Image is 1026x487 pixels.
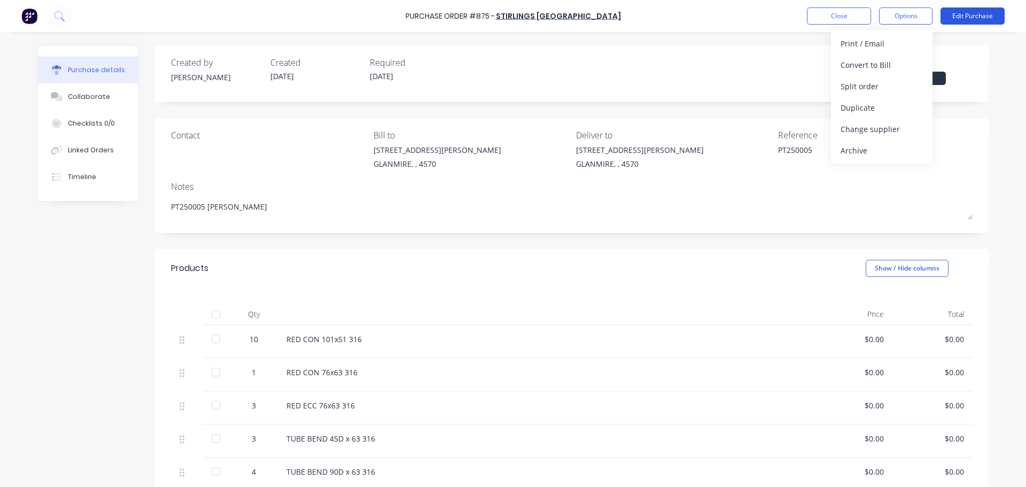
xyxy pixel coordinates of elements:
[576,129,771,142] div: Deliver to
[68,92,110,102] div: Collaborate
[286,334,804,345] div: RED CON 101x51 316
[270,56,361,69] div: Created
[286,400,804,411] div: RED ECC 76x63 316
[374,144,501,156] div: [STREET_ADDRESS][PERSON_NAME]
[812,304,892,325] div: Price
[171,129,366,142] div: Contact
[370,56,461,69] div: Required
[171,180,973,193] div: Notes
[286,367,804,378] div: RED CON 76x63 316
[576,144,704,156] div: [STREET_ADDRESS][PERSON_NAME]
[38,57,138,83] button: Purchase details
[38,137,138,164] button: Linked Orders
[841,79,923,94] div: Split order
[821,400,884,411] div: $0.00
[171,56,262,69] div: Created by
[821,466,884,477] div: $0.00
[238,334,269,345] div: 10
[374,158,501,169] div: GLANMIRE, , 4570
[286,466,804,477] div: TUBE BEND 90D x 63 316
[68,65,125,75] div: Purchase details
[38,110,138,137] button: Checklists 0/0
[238,367,269,378] div: 1
[941,7,1005,25] button: Edit Purchase
[171,72,262,83] div: [PERSON_NAME]
[38,164,138,190] button: Timeline
[807,7,871,25] button: Close
[901,400,964,411] div: $0.00
[21,8,37,24] img: Factory
[892,304,973,325] div: Total
[841,36,923,51] div: Print / Email
[496,11,621,21] a: Stirlings [GEOGRAPHIC_DATA]
[286,433,804,444] div: TUBE BEND 45D x 63 316
[238,433,269,444] div: 3
[866,260,949,277] button: Show / Hide columns
[38,83,138,110] button: Collaborate
[576,158,704,169] div: GLANMIRE, , 4570
[238,400,269,411] div: 3
[841,57,923,73] div: Convert to Bill
[406,11,495,22] div: Purchase Order #875 -
[841,100,923,115] div: Duplicate
[901,433,964,444] div: $0.00
[821,367,884,378] div: $0.00
[374,129,568,142] div: Bill to
[230,304,278,325] div: Qty
[901,334,964,345] div: $0.00
[778,129,973,142] div: Reference
[68,119,115,128] div: Checklists 0/0
[778,144,912,168] textarea: PT250005
[171,262,208,275] div: Products
[821,433,884,444] div: $0.00
[879,7,932,25] button: Options
[841,143,923,158] div: Archive
[821,334,884,345] div: $0.00
[68,145,114,155] div: Linked Orders
[238,466,269,477] div: 4
[171,196,973,220] textarea: PT250005 [PERSON_NAME]
[68,172,96,182] div: Timeline
[901,367,964,378] div: $0.00
[841,121,923,137] div: Change supplier
[901,466,964,477] div: $0.00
